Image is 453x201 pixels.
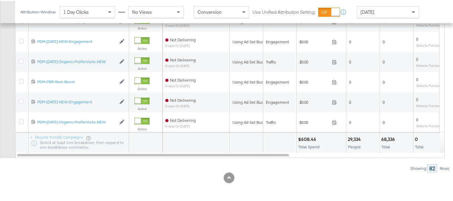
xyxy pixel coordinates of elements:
[170,36,196,41] span: Not Delivering
[439,165,450,170] div: Rows
[299,38,329,43] span: $0.00
[349,38,351,43] span: 0
[20,9,56,13] div: Attribution Window:
[348,143,361,148] span: People
[170,117,196,122] span: Not Delivering
[134,106,150,110] label: Active
[134,86,150,90] label: Active
[416,103,443,107] sub: Website Purchases
[170,56,196,61] span: Not Delivering
[252,8,316,14] label: Use Unified Attribution Setting:
[416,76,418,81] span: 0
[232,119,270,124] div: Using Ad Set Budget
[416,36,418,41] span: 0
[165,23,196,27] sub: ended on [DATE]
[37,38,116,43] div: PDM-[DATE]-NEW-Engagement
[132,8,152,14] span: No Views
[381,135,397,142] div: 68,336
[416,116,418,121] span: 0
[232,38,270,44] div: Using Ad Set Budget
[37,98,116,104] a: PDM-[DATE]-NEW-Engagement
[134,25,150,30] label: Active
[348,135,363,142] div: 29,334
[416,62,443,66] sub: Website Purchases
[299,58,329,63] span: $0.00
[134,126,150,130] label: Active
[232,58,270,64] div: Using Ad Set Budget
[416,42,443,46] sub: Website Purchases
[165,43,196,47] sub: ended on [DATE]
[299,119,329,124] span: $0.00
[299,99,329,104] span: $0.00
[427,163,437,171] div: 82
[37,58,116,63] div: PDM-[DATE]-Organic-ProfileVisits-NEW
[170,97,196,102] span: Not Delivering
[266,58,276,63] span: Traffic
[165,103,196,107] sub: ended on [DATE]
[63,8,89,14] span: 1 Day Clicks
[416,56,418,61] span: 0
[349,58,351,63] span: 0
[165,63,196,67] sub: ended on [DATE]
[37,78,116,84] a: PDM-PBR-Reel-Boost
[383,58,385,63] span: 0
[299,79,329,84] span: $0.00
[165,83,196,87] sub: ended on [DATE]
[232,79,270,84] div: Using Ad Set Budget
[349,99,351,104] span: 0
[410,165,427,170] div: Showing:
[360,8,374,14] span: [DATE]
[382,143,390,148] span: Total
[37,38,116,44] a: PDM-[DATE]-NEW-Engagement
[298,143,320,148] span: Total Spend
[383,119,385,124] span: 0
[298,135,318,142] div: $608.46
[349,119,351,124] span: 0
[383,99,385,104] span: 0
[134,65,150,70] label: Active
[266,99,289,104] span: Engagement
[266,119,276,124] span: Traffic
[197,8,222,14] span: Conversion
[165,123,196,127] sub: ended on [DATE]
[170,77,196,82] span: Not Delivering
[383,79,385,84] span: 0
[134,45,150,50] label: Active
[37,118,116,124] a: PDM-[DATE]-Organic-ProfileVisits-NEW
[416,22,443,26] sub: Website Purchases
[383,38,385,43] span: 0
[416,123,443,127] sub: Website Purchases
[232,99,270,104] div: Using Ad Set Budget
[415,135,420,142] div: 0
[37,58,116,64] a: PDM-[DATE]-Organic-ProfileVisits-NEW
[349,79,351,84] span: 0
[416,96,418,101] span: 0
[266,38,289,43] span: Engagement
[416,83,443,87] sub: Website Purchases
[415,143,423,148] span: Total
[266,79,289,84] span: Engagement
